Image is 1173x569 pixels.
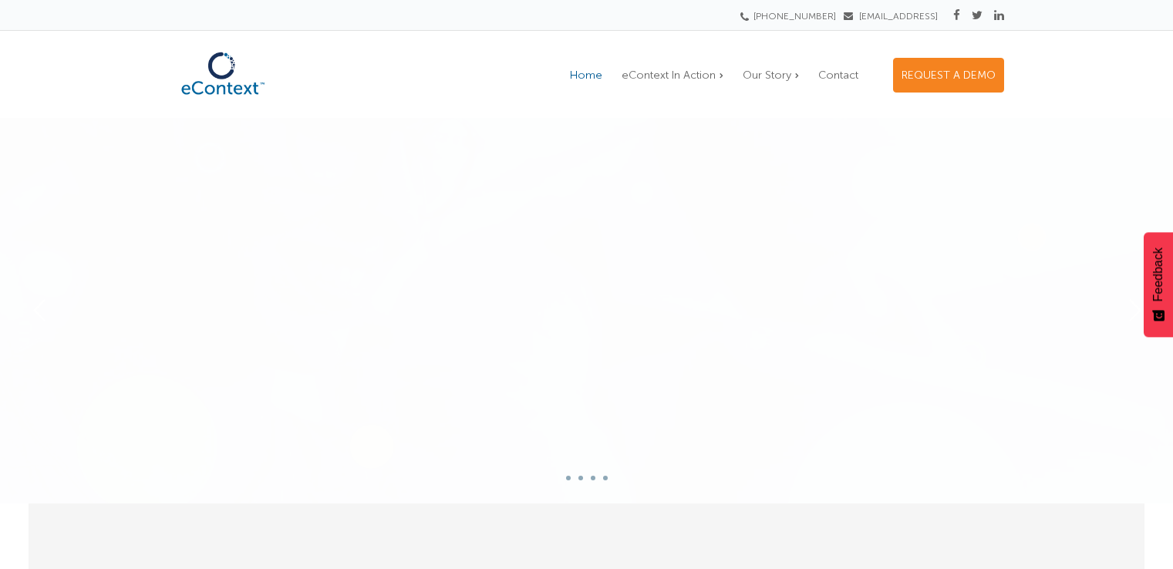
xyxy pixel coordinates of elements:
[893,58,1004,93] a: REQUEST A DEMO
[622,69,716,82] span: eContext In Action
[902,69,996,82] span: REQUEST A DEMO
[169,90,277,107] a: eContext
[1151,247,1165,301] span: Feedback
[1144,232,1173,337] button: Feedback - Show survey
[743,69,791,82] span: Our Story
[811,59,866,92] a: Contact
[844,11,938,22] a: [EMAIL_ADDRESS]
[745,11,836,22] a: [PHONE_NUMBER]
[562,59,610,92] a: Home
[818,69,858,82] span: Contact
[994,8,1004,22] a: Linkedin
[169,44,277,103] img: eContext
[953,8,960,22] a: Facebook
[570,69,602,82] span: Home
[972,8,983,22] a: Twitter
